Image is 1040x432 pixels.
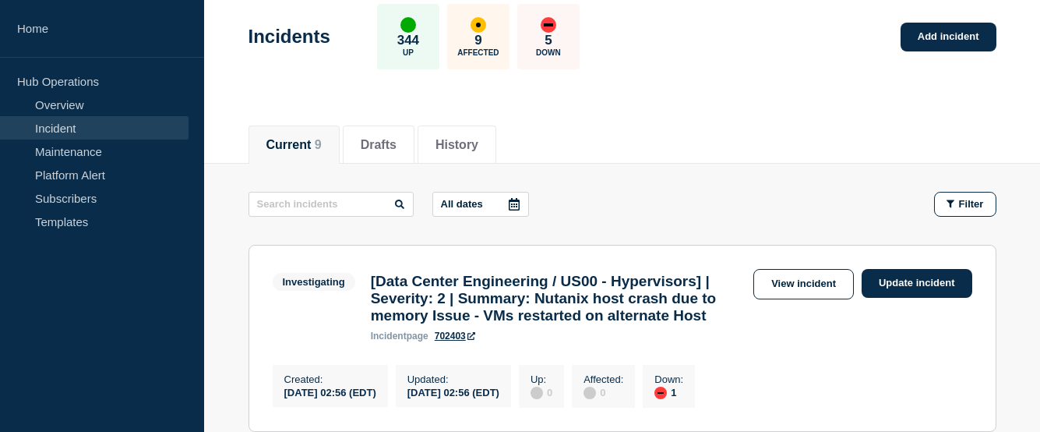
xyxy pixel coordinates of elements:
[284,374,376,385] p: Created :
[371,331,407,342] span: incident
[435,331,475,342] a: 702403
[541,17,556,33] div: down
[432,192,529,217] button: All dates
[901,23,996,51] a: Add incident
[583,374,623,385] p: Affected :
[583,387,596,399] div: disabled
[403,48,414,57] p: Up
[284,385,376,398] div: [DATE] 02:56 (EDT)
[457,48,499,57] p: Affected
[249,26,330,48] h1: Incidents
[531,374,552,385] p: Up :
[435,138,478,152] button: History
[959,198,984,210] span: Filter
[441,198,483,210] p: All dates
[315,138,322,151] span: 9
[273,273,355,291] span: Investigating
[266,138,322,152] button: Current 9
[400,17,416,33] div: up
[654,385,683,399] div: 1
[471,17,486,33] div: affected
[654,374,683,385] p: Down :
[531,385,552,399] div: 0
[371,273,746,324] h3: [Data Center Engineering / US00 - Hypervisors] | Severity: 2 | Summary: Nutanix host crash due to...
[545,33,552,48] p: 5
[249,192,414,217] input: Search incidents
[536,48,561,57] p: Down
[583,385,623,399] div: 0
[371,331,428,342] p: page
[531,387,543,399] div: disabled
[654,387,667,399] div: down
[934,192,996,217] button: Filter
[407,374,499,385] p: Updated :
[397,33,419,48] p: 344
[361,138,397,152] button: Drafts
[753,269,854,299] a: View incident
[474,33,481,48] p: 9
[862,269,972,298] a: Update incident
[407,385,499,398] div: [DATE] 02:56 (EDT)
